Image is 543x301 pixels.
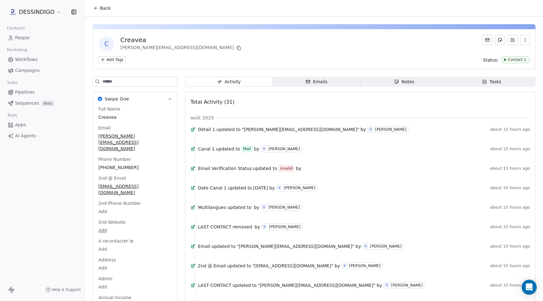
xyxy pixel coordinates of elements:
[5,120,80,130] a: Apps
[356,243,361,249] span: by
[198,224,231,230] span: LAST CONTACT
[105,96,129,102] span: Swipe One
[5,98,80,108] a: SequencesBeta
[391,283,423,287] div: [PERSON_NAME]
[269,225,300,229] div: [PERSON_NAME]
[5,33,80,43] a: People
[97,294,133,301] span: Annual Income
[508,57,526,62] div: Contact 1
[4,45,30,55] span: Marketing
[253,185,268,191] span: [DATE]
[97,156,132,162] span: Phone Number
[97,125,112,131] span: Email
[15,56,38,63] span: Workflows
[269,185,275,191] span: by
[217,126,241,133] span: updated to
[268,205,300,210] div: [PERSON_NAME]
[370,127,372,132] div: V
[268,147,300,151] div: [PERSON_NAME]
[98,133,172,152] span: [PERSON_NAME][EMAIL_ADDRESS][DOMAIN_NAME]
[98,246,172,252] span: Add
[98,265,172,271] span: Add
[237,243,354,249] span: "[PERSON_NAME][EMAIL_ADDRESS][DOMAIN_NAME]"
[52,287,81,292] span: Help & Support
[490,185,530,190] span: about 15 hours ago
[120,36,243,44] div: Creavea
[97,200,142,206] span: 2nd Phone Number
[483,57,498,63] span: Status:
[198,243,210,249] span: Email
[482,79,502,85] div: Tasks
[15,100,39,107] span: Sequences
[198,282,231,288] span: LAST CONTACT
[198,165,252,172] span: Email Verification Status
[255,224,260,230] span: by
[120,44,243,52] div: [PERSON_NAME][EMAIL_ADDRESS][DOMAIN_NAME]
[41,100,54,107] span: Beta
[15,133,36,139] span: AI Agents
[98,97,102,101] img: Swipe One
[278,185,281,190] div: V
[97,276,114,282] span: Admin
[97,238,135,244] span: A recontacter le
[190,99,234,105] span: Total Activity (31)
[97,257,117,263] span: Address
[4,24,28,33] span: Contacts
[190,115,214,121] span: août 2025
[5,87,80,97] a: Pipelines
[490,205,530,210] span: about 15 hours ago
[98,164,172,171] span: [PHONE_NUMBER]
[5,131,80,141] a: AI Agents
[370,244,402,249] div: [PERSON_NAME]
[98,284,172,290] span: Add
[19,8,55,16] span: DESSINDIGO
[490,224,530,229] span: about 15 hours ago
[284,186,315,190] div: [PERSON_NAME]
[349,264,381,268] div: [PERSON_NAME]
[386,283,388,288] div: V
[97,106,122,112] span: Full Name
[198,146,215,152] span: Canal 1
[335,263,340,269] span: by
[263,146,265,151] div: V
[98,114,172,120] span: Creavea
[490,283,530,288] span: about 15 hours ago
[198,126,215,133] span: Détail 1
[360,126,366,133] span: by
[98,183,172,196] span: [EMAIL_ADDRESS][DOMAIN_NAME]
[4,78,21,87] span: Sales
[98,208,172,215] span: Add
[98,227,172,233] span: Add
[5,65,80,76] a: Campaigns
[305,79,327,85] div: Emails
[490,146,530,151] span: about 15 hours ago
[99,36,114,51] span: C
[15,35,30,41] span: People
[280,165,293,172] div: invalid
[344,263,346,268] div: V
[15,89,35,96] span: Pipelines
[46,287,81,292] a: Help & Support
[100,5,111,11] span: Back
[8,7,63,17] button: DESSINDIGO
[296,165,301,172] span: by
[242,126,359,133] span: "[PERSON_NAME][EMAIL_ADDRESS][DOMAIN_NAME]"
[375,127,406,132] div: [PERSON_NAME]
[490,263,530,268] span: about 15 hours ago
[394,79,414,85] div: Notes
[97,175,127,181] span: 2nd @ Email
[258,282,376,288] span: "[PERSON_NAME][EMAIL_ADDRESS][DOMAIN_NAME]"
[253,165,277,172] span: updated to
[4,111,20,120] span: Tools
[490,166,530,171] span: about 15 hours ago
[264,224,266,229] div: V
[490,127,530,132] span: about 15 hours ago
[522,280,537,295] div: Open Intercom Messenger
[228,185,252,191] span: updated to
[227,204,251,211] span: updated to
[5,54,80,65] a: Workflows
[365,244,367,249] div: V
[211,243,236,249] span: updated to
[9,8,16,16] img: DD.jpeg
[15,67,40,74] span: Campaigns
